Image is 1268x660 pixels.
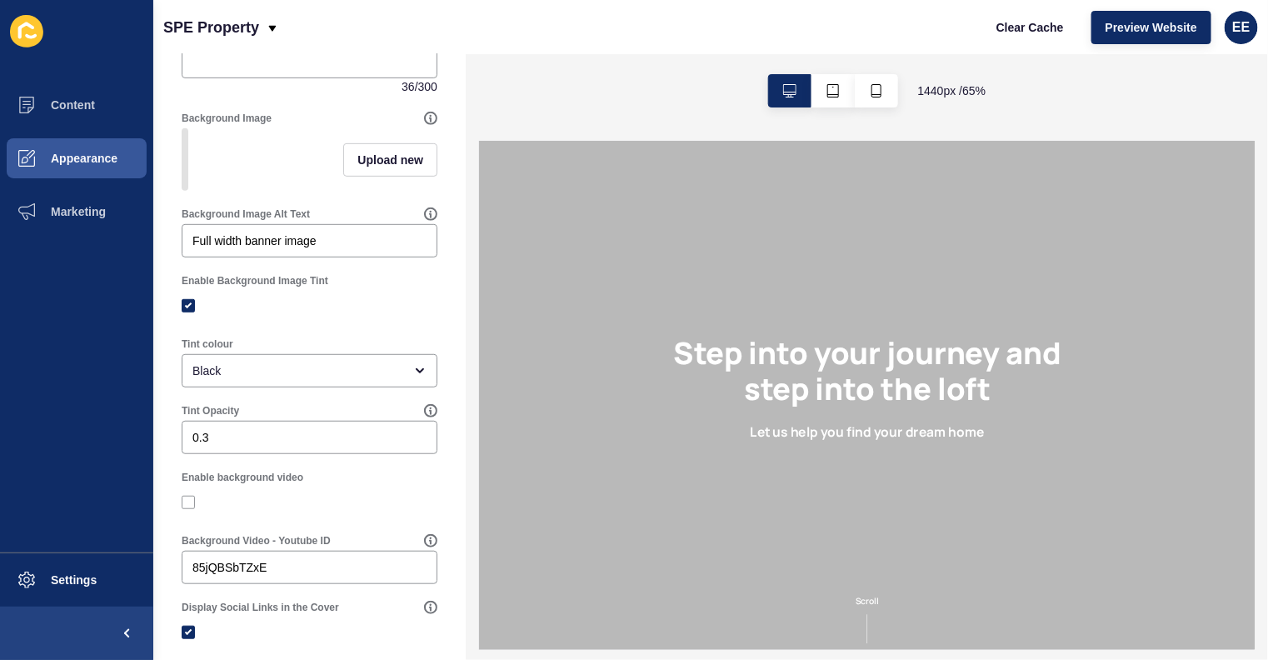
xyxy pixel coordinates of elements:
[1091,11,1211,44] button: Preview Website
[1232,19,1250,36] span: EE
[419,437,781,462] h2: Let us help you find your dream home
[357,152,423,168] span: Upload new
[418,78,437,95] span: 300
[996,19,1064,36] span: Clear Cache
[182,337,233,351] label: Tint colour
[182,601,339,614] label: Display Social Links in the Cover
[918,82,986,99] span: 1440 px / 65 %
[415,78,418,95] span: /
[182,471,303,484] label: Enable background video
[1106,19,1197,36] span: Preview Website
[343,143,437,177] button: Upload new
[182,354,437,387] div: open menu
[402,78,415,95] span: 36
[182,534,331,547] label: Background Video - Youtube ID
[982,11,1078,44] button: Clear Cache
[182,404,239,417] label: Tint Opacity
[163,7,259,48] p: SPE Property
[252,299,947,411] h1: Step into your journey and step into the loft
[182,274,328,287] label: Enable Background Image Tint
[182,207,310,221] label: Background Image Alt Text
[182,112,272,125] label: Background Image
